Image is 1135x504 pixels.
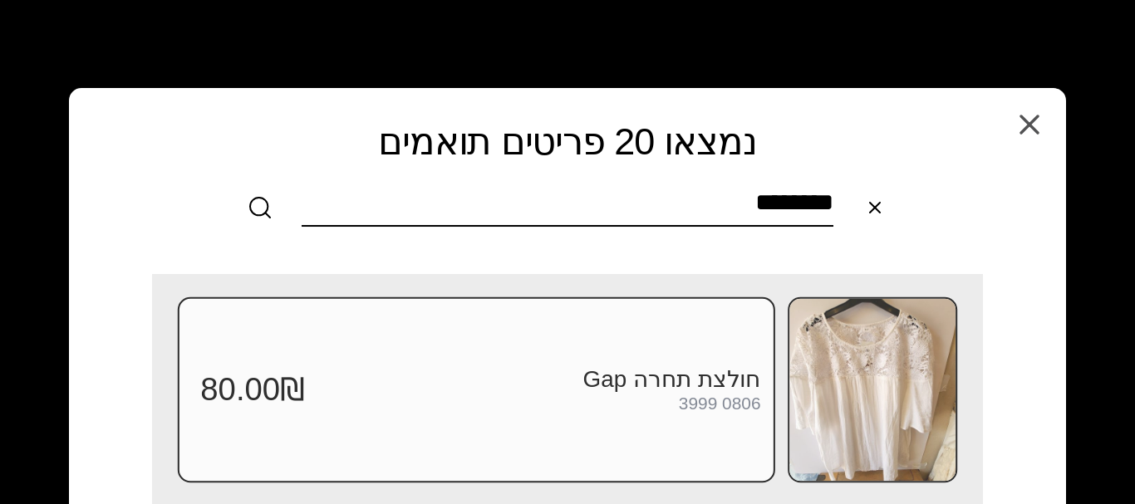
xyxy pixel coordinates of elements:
[789,298,956,480] img: חולצת תחרה Gap
[306,365,761,393] h3: חולצת תחרה Gap
[850,183,900,232] button: Clear search
[200,370,305,409] span: 80.00₪
[106,121,1029,163] h2: נמצאו 20 פריטים תואמים
[679,394,761,413] div: 3999 0806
